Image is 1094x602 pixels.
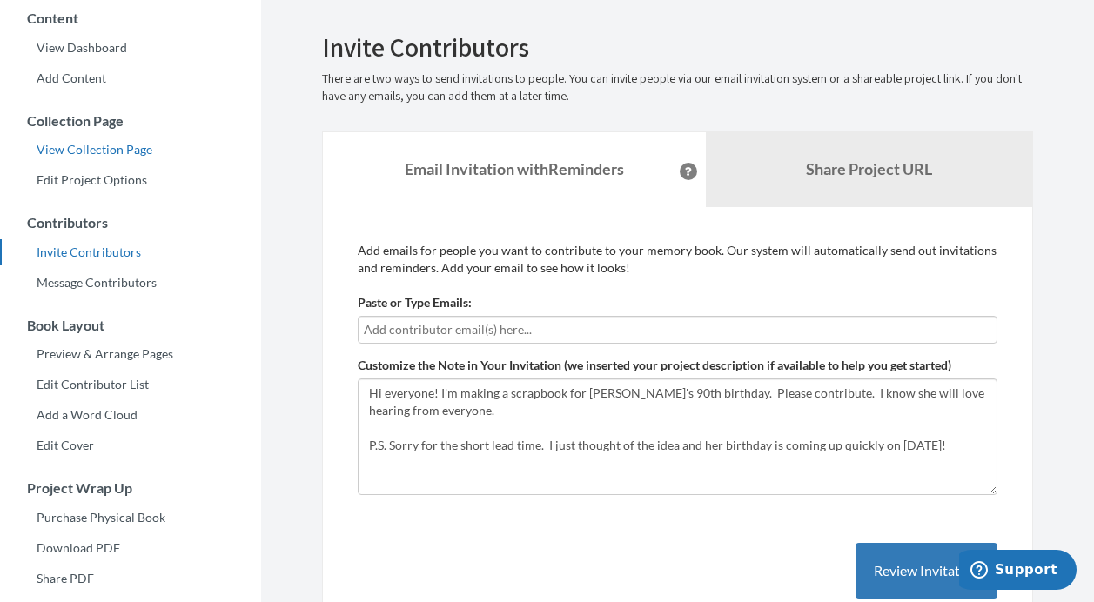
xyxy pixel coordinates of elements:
h3: Book Layout [1,318,261,333]
h3: Content [1,10,261,26]
button: Review Invitation [856,543,997,599]
label: Customize the Note in Your Invitation (we inserted your project description if available to help ... [358,357,951,374]
label: Paste or Type Emails: [358,294,472,311]
textarea: Hi everyone! I'm making a scrapbook for [PERSON_NAME]'s 90th birthday. Please share a favorite me... [358,378,997,495]
p: Add emails for people you want to contribute to your memory book. Our system will automatically s... [358,242,997,277]
p: There are two ways to send invitations to people. You can invite people via our email invitation ... [322,70,1033,105]
h2: Invite Contributors [322,33,1033,62]
iframe: Opens a widget where you can chat to one of our agents [959,550,1077,593]
input: Add contributor email(s) here... [364,320,991,339]
strong: Email Invitation with Reminders [405,159,624,178]
h3: Collection Page [1,113,261,129]
h3: Project Wrap Up [1,480,261,496]
h3: Contributors [1,215,261,231]
b: Share Project URL [806,159,932,178]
